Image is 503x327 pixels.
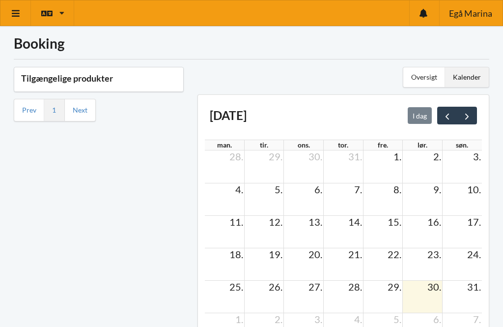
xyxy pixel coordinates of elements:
[432,150,442,162] span: 2.
[268,150,283,162] span: 29.
[268,281,283,293] span: 26.
[338,141,348,149] span: tor.
[268,216,283,228] span: 12.
[392,150,402,162] span: 1.
[466,248,482,260] span: 24.
[313,313,323,325] span: 3.
[445,67,489,87] div: Kalender
[274,183,283,195] span: 5.
[353,313,363,325] span: 4.
[426,248,442,260] span: 23.
[387,281,402,293] span: 29.
[73,106,87,115] a: Next
[472,313,482,325] span: 7.
[408,107,432,124] button: I dag
[298,141,310,149] span: ons.
[387,248,402,260] span: 22.
[392,313,402,325] span: 5.
[307,216,323,228] span: 13.
[457,107,477,124] button: next
[22,106,36,115] a: Prev
[234,313,244,325] span: 1.
[228,248,244,260] span: 18.
[353,183,363,195] span: 7.
[403,67,445,87] div: Oversigt
[234,183,244,195] span: 4.
[228,216,244,228] span: 11.
[21,73,176,84] h3: Tilgængelige produkter
[347,248,363,260] span: 21.
[260,141,268,149] span: tir.
[228,281,244,293] span: 25.
[456,141,468,149] span: søn.
[418,141,427,149] span: lør.
[347,150,363,162] span: 31.
[449,9,492,18] span: Egå Marina
[14,34,489,52] h1: Booking
[437,107,457,124] button: prev
[52,106,56,115] a: 1
[392,183,402,195] span: 8.
[210,108,247,123] h2: [DATE]
[313,183,323,195] span: 6.
[432,313,442,325] span: 6.
[472,150,482,162] span: 3.
[268,248,283,260] span: 19.
[228,150,244,162] span: 28.
[432,183,442,195] span: 9.
[387,216,402,228] span: 15.
[466,183,482,195] span: 10.
[217,141,232,149] span: man.
[426,216,442,228] span: 16.
[378,141,388,149] span: fre.
[347,281,363,293] span: 28.
[466,216,482,228] span: 17.
[307,150,323,162] span: 30.
[307,248,323,260] span: 20.
[426,281,442,293] span: 30.
[274,313,283,325] span: 2.
[347,216,363,228] span: 14.
[466,281,482,293] span: 31.
[307,281,323,293] span: 27.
